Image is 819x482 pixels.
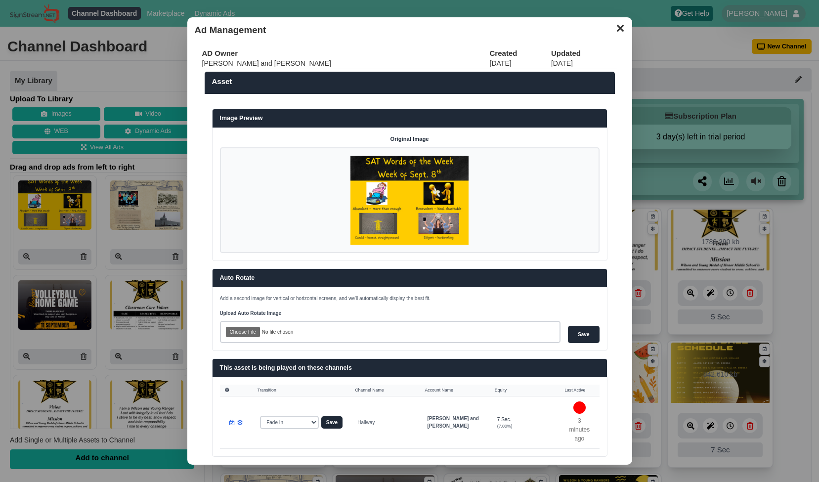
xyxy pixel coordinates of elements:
[220,135,600,144] h4: Original Image
[220,114,600,123] h3: Image Preview
[490,48,551,58] th: Created
[195,25,625,36] h3: Ad Management
[551,48,617,58] th: Updated
[428,416,479,429] strong: [PERSON_NAME] and [PERSON_NAME]
[212,77,607,87] label: Asset
[350,396,420,448] td: Hallway
[490,58,551,69] td: [DATE]
[567,417,592,443] p: 3 minutes ago
[220,274,600,283] h3: Auto Rotate
[610,20,630,35] button: ✕
[220,364,600,373] h3: This asset is being played on these channels
[220,295,600,302] p: Add a second image for vertical or horizontal screens, and we'll automatically display the best fit.
[551,58,617,69] td: [DATE]
[202,48,490,58] th: AD Owner
[490,385,560,396] th: Equity
[253,385,350,396] th: Transition
[420,385,490,396] th: Account Name
[350,156,469,245] img: P250x250 image processing20250908 996236 q779dc
[568,326,599,343] input: Save
[220,309,561,317] label: Upload Auto Rotate Image
[350,385,420,396] th: Channel Name
[497,416,552,423] div: 7 Sec.
[202,58,490,69] td: [PERSON_NAME] and [PERSON_NAME]
[497,423,552,430] div: (7.00%)
[321,416,343,429] button: Save
[560,385,599,396] th: Last Active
